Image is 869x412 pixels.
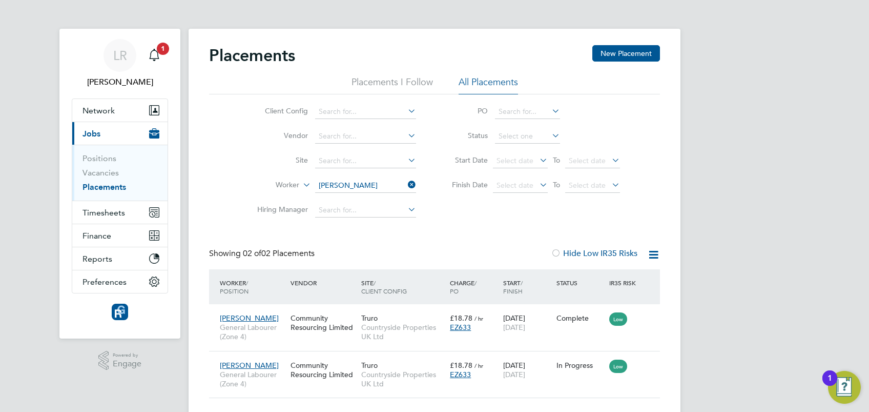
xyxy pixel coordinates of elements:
[82,153,116,163] a: Positions
[361,323,445,341] span: Countryside Properties UK Ltd
[315,105,416,119] input: Search for...
[72,224,168,247] button: Finance
[72,201,168,224] button: Timesheets
[82,208,125,218] span: Timesheets
[450,279,477,295] span: / PO
[447,273,501,300] div: Charge
[220,313,279,323] span: [PERSON_NAME]
[495,129,560,144] input: Select one
[503,370,525,379] span: [DATE]
[72,145,168,201] div: Jobs
[249,205,308,214] label: Hiring Manager
[220,323,285,341] span: General Labourer (Zone 4)
[550,153,563,167] span: To
[442,106,488,115] label: PO
[315,154,416,168] input: Search for...
[82,277,127,287] span: Preferences
[361,370,445,388] span: Countryside Properties UK Ltd
[569,181,606,190] span: Select date
[554,273,607,292] div: Status
[551,248,637,259] label: Hide Low IR35 Risks
[240,180,299,190] label: Worker
[288,356,359,384] div: Community Resourcing Limited
[450,370,471,379] span: EZ633
[450,323,471,332] span: EZ633
[82,168,119,178] a: Vacancies
[361,361,378,370] span: Truro
[113,351,141,360] span: Powered by
[442,180,488,189] label: Finish Date
[220,370,285,388] span: General Labourer (Zone 4)
[249,155,308,165] label: Site
[315,203,416,218] input: Search for...
[495,105,560,119] input: Search for...
[496,156,533,165] span: Select date
[249,106,308,115] label: Client Config
[607,273,642,292] div: IR35 Risk
[59,29,180,339] nav: Main navigation
[82,254,112,264] span: Reports
[72,122,168,145] button: Jobs
[474,362,483,369] span: / hr
[501,273,554,300] div: Start
[220,361,279,370] span: [PERSON_NAME]
[82,106,115,115] span: Network
[556,361,605,370] div: In Progress
[217,308,660,317] a: [PERSON_NAME]General Labourer (Zone 4)Community Resourcing LimitedTruroCountryside Properties UK ...
[98,351,142,370] a: Powered byEngage
[442,155,488,165] label: Start Date
[503,323,525,332] span: [DATE]
[501,356,554,384] div: [DATE]
[209,248,317,259] div: Showing
[828,371,861,404] button: Open Resource Center, 1 new notification
[72,99,168,122] button: Network
[315,179,416,193] input: Search for...
[72,76,168,88] span: Leanne Rayner
[550,178,563,191] span: To
[72,270,168,293] button: Preferences
[442,131,488,140] label: Status
[113,360,141,368] span: Engage
[827,378,832,391] div: 1
[82,182,126,192] a: Placements
[72,39,168,88] a: LR[PERSON_NAME]
[569,156,606,165] span: Select date
[592,45,660,62] button: New Placement
[112,304,128,320] img: resourcinggroup-logo-retina.png
[503,279,523,295] span: / Finish
[217,355,660,364] a: [PERSON_NAME]General Labourer (Zone 4)Community Resourcing LimitedTruroCountryside Properties UK ...
[144,39,164,72] a: 1
[609,312,627,326] span: Low
[288,273,359,292] div: Vendor
[72,304,168,320] a: Go to home page
[361,313,378,323] span: Truro
[315,129,416,144] input: Search for...
[459,76,518,94] li: All Placements
[351,76,433,94] li: Placements I Follow
[450,313,472,323] span: £18.78
[113,49,127,62] span: LR
[157,43,169,55] span: 1
[361,279,407,295] span: / Client Config
[72,247,168,270] button: Reports
[209,45,295,66] h2: Placements
[501,308,554,337] div: [DATE]
[556,313,605,323] div: Complete
[249,131,308,140] label: Vendor
[243,248,261,259] span: 02 of
[496,181,533,190] span: Select date
[82,129,100,139] span: Jobs
[359,273,447,300] div: Site
[82,231,111,241] span: Finance
[450,361,472,370] span: £18.78
[609,360,627,373] span: Low
[217,273,288,300] div: Worker
[243,248,315,259] span: 02 Placements
[474,315,483,322] span: / hr
[220,279,249,295] span: / Position
[288,308,359,337] div: Community Resourcing Limited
